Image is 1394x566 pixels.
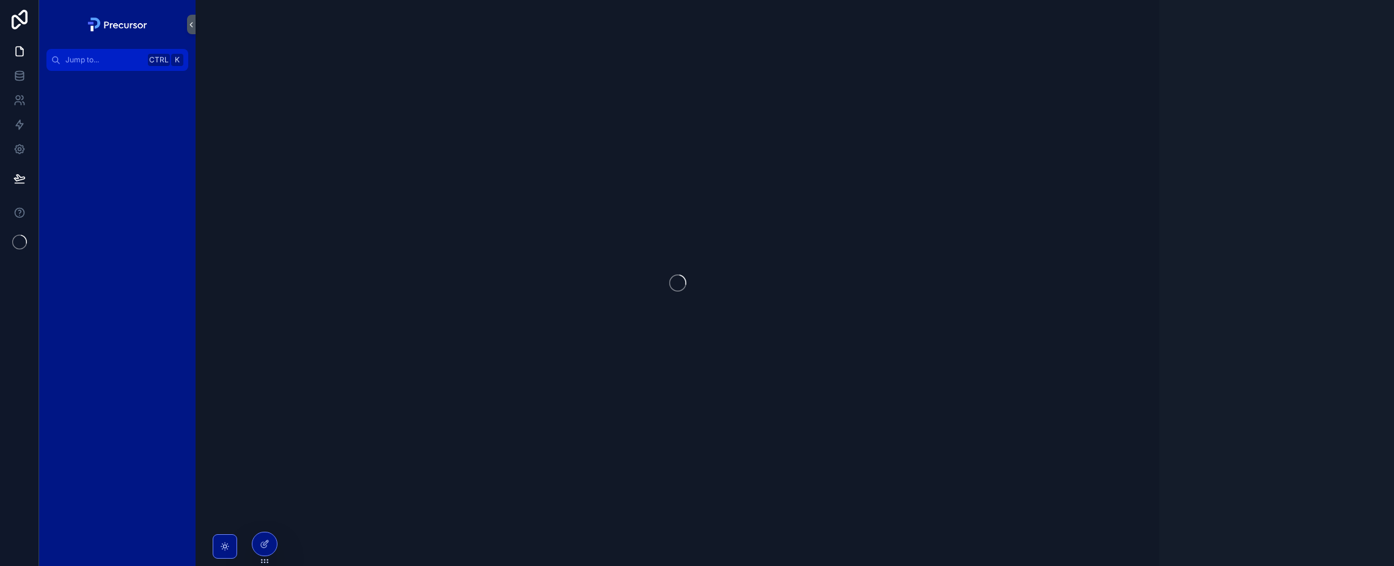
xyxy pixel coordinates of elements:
[65,55,143,65] span: Jump to...
[46,49,188,71] button: Jump to...CtrlK
[148,54,170,66] span: Ctrl
[84,15,151,34] img: App logo
[39,71,196,93] div: scrollable content
[172,55,182,65] span: K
